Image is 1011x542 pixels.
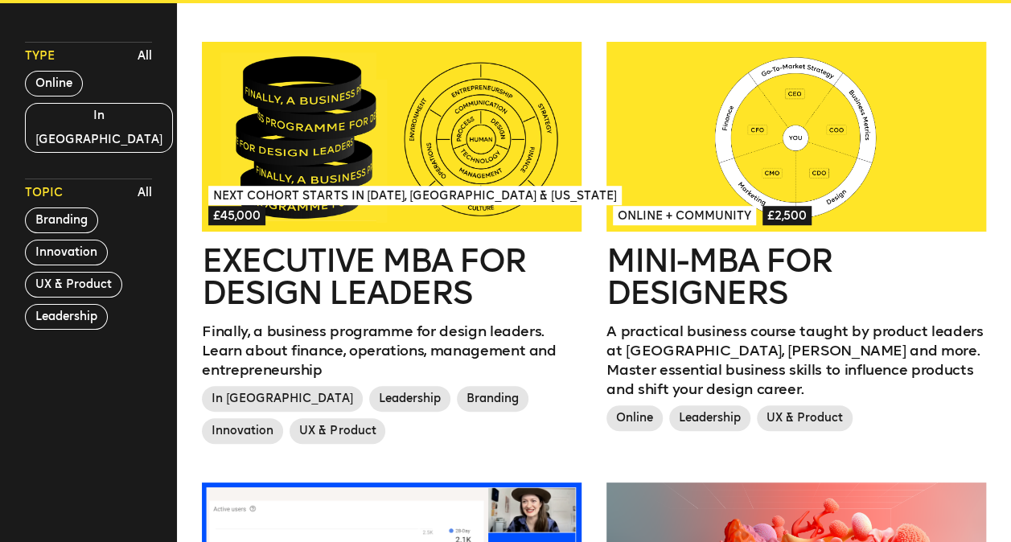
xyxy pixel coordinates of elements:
[606,322,985,399] p: A practical business course taught by product leaders at [GEOGRAPHIC_DATA], [PERSON_NAME] and mor...
[202,418,283,444] span: Innovation
[606,244,985,309] h2: Mini-MBA for Designers
[669,405,750,431] span: Leadership
[25,207,98,233] button: Branding
[208,186,621,205] span: Next Cohort Starts in [DATE], [GEOGRAPHIC_DATA] & [US_STATE]
[762,206,812,225] span: £2,500
[25,48,55,64] span: Type
[457,386,528,412] span: Branding
[25,185,63,201] span: Topic
[613,206,756,225] span: Online + Community
[134,181,156,205] button: All
[25,240,108,265] button: Innovation
[369,386,450,412] span: Leadership
[25,71,83,96] button: Online
[134,44,156,68] button: All
[208,206,265,225] span: £45,000
[25,103,173,153] button: In [GEOGRAPHIC_DATA]
[290,418,385,444] span: UX & Product
[202,42,581,450] a: Next Cohort Starts in [DATE], [GEOGRAPHIC_DATA] & [US_STATE]£45,000Executive MBA for Design Leade...
[606,42,985,437] a: Online + Community£2,500Mini-MBA for DesignersA practical business course taught by product leade...
[606,405,663,431] span: Online
[25,272,122,298] button: UX & Product
[25,304,108,330] button: Leadership
[202,244,581,309] h2: Executive MBA for Design Leaders
[202,322,581,380] p: Finally, a business programme for design leaders. Learn about finance, operations, management and...
[202,386,363,412] span: In [GEOGRAPHIC_DATA]
[757,405,853,431] span: UX & Product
